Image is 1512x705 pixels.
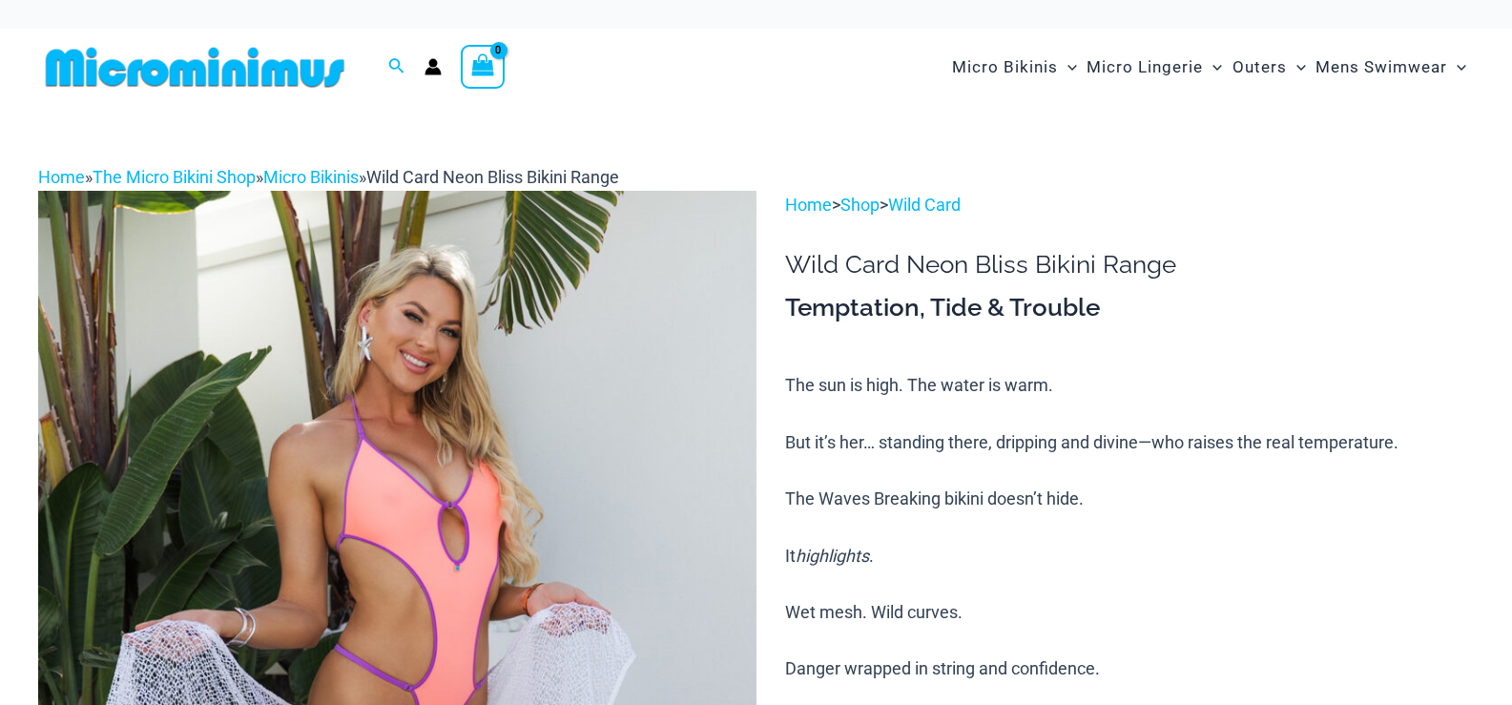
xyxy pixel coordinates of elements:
a: Shop [840,195,880,215]
a: Micro BikinisMenu ToggleMenu Toggle [947,38,1082,96]
a: View Shopping Cart, empty [461,45,505,89]
a: Home [785,195,832,215]
span: Menu Toggle [1287,43,1306,92]
i: highlights [796,546,869,566]
a: Wild Card [888,195,961,215]
span: » » » [38,167,619,187]
a: OutersMenu ToggleMenu Toggle [1228,38,1311,96]
span: Wild Card Neon Bliss Bikini Range [366,167,619,187]
span: Micro Bikinis [952,43,1058,92]
a: Search icon link [388,55,405,79]
span: Menu Toggle [1058,43,1077,92]
span: Mens Swimwear [1315,43,1447,92]
span: Outers [1232,43,1287,92]
span: Micro Lingerie [1087,43,1203,92]
a: Micro LingerieMenu ToggleMenu Toggle [1082,38,1227,96]
a: Mens SwimwearMenu ToggleMenu Toggle [1311,38,1471,96]
h1: Wild Card Neon Bliss Bikini Range [785,250,1474,280]
p: > > [785,191,1474,219]
a: Account icon link [425,58,442,75]
nav: Site Navigation [944,35,1474,99]
a: Home [38,167,85,187]
h3: Temptation, Tide & Trouble [785,292,1474,324]
span: Menu Toggle [1447,43,1466,92]
a: Micro Bikinis [263,167,359,187]
img: MM SHOP LOGO FLAT [38,46,352,89]
a: The Micro Bikini Shop [93,167,256,187]
span: Menu Toggle [1203,43,1222,92]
